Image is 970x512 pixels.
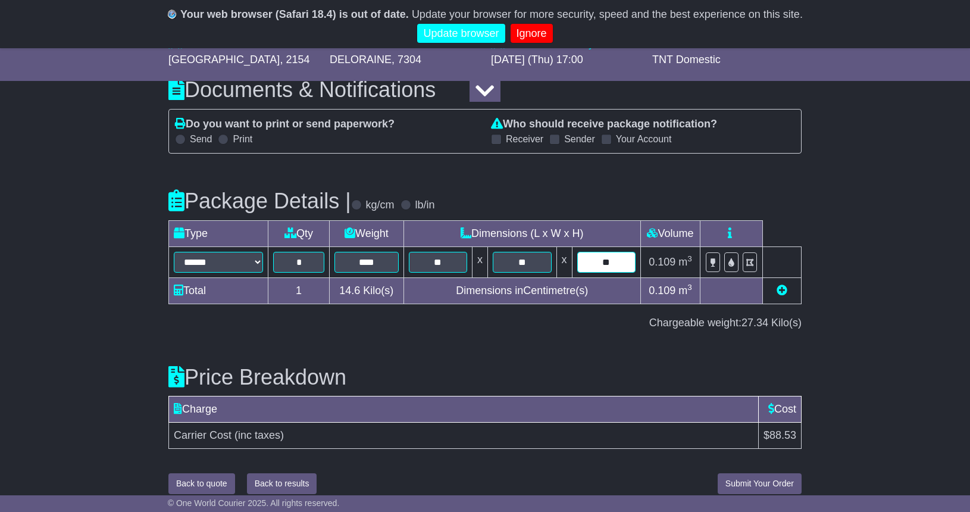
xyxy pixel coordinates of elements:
span: 0.109 [649,256,675,268]
button: Back to results [247,473,317,494]
b: Your web browser (Safari 18.4) is out of date. [180,8,409,20]
label: Who should receive package notification? [491,118,717,131]
span: 0.109 [649,285,675,296]
span: , 7304 [392,54,421,65]
td: Cost [758,397,801,423]
button: Submit Your Order [718,473,802,494]
span: © One World Courier 2025. All rights reserved. [168,498,340,508]
td: x [556,246,572,277]
div: [DATE] (Thu) 17:00 [491,54,640,67]
h3: Documents & Notifications [168,78,802,102]
span: [GEOGRAPHIC_DATA] [168,54,280,65]
span: Update your browser for more security, speed and the best experience on this site. [412,8,803,20]
label: Receiver [506,133,543,145]
label: Your Account [616,133,672,145]
td: Kilo(s) [330,277,404,304]
sup: 3 [687,283,692,292]
td: Weight [330,220,404,246]
span: , 2154 [280,54,309,65]
a: Update browser [417,24,505,43]
button: Back to quote [168,473,235,494]
a: Add new item [777,285,787,296]
div: Chargeable weight: Kilo(s) [168,317,802,330]
span: (inc taxes) [234,429,284,441]
span: Carrier Cost [174,429,231,441]
label: Print [233,133,252,145]
td: Qty [268,220,330,246]
span: $88.53 [764,429,796,441]
td: 1 [268,277,330,304]
td: x [473,246,488,277]
label: Send [190,133,212,145]
td: Charge [169,397,759,423]
span: 27.34 [741,317,768,329]
span: m [678,256,692,268]
label: kg/cm [366,199,395,212]
span: DELORAINE [330,54,392,65]
span: Submit Your Order [725,479,794,488]
td: Total [169,277,268,304]
h3: Package Details | [168,189,351,213]
td: Volume [640,220,700,246]
h3: Price Breakdown [168,366,802,389]
td: Dimensions in Centimetre(s) [403,277,640,304]
sup: 3 [687,254,692,263]
a: Ignore [511,24,553,43]
label: lb/in [415,199,435,212]
div: TNT Domestic [652,54,802,67]
label: Sender [564,133,595,145]
span: 14.6 [339,285,360,296]
td: Dimensions (L x W x H) [403,220,640,246]
label: Do you want to print or send paperwork? [175,118,395,131]
td: Type [169,220,268,246]
span: m [678,285,692,296]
